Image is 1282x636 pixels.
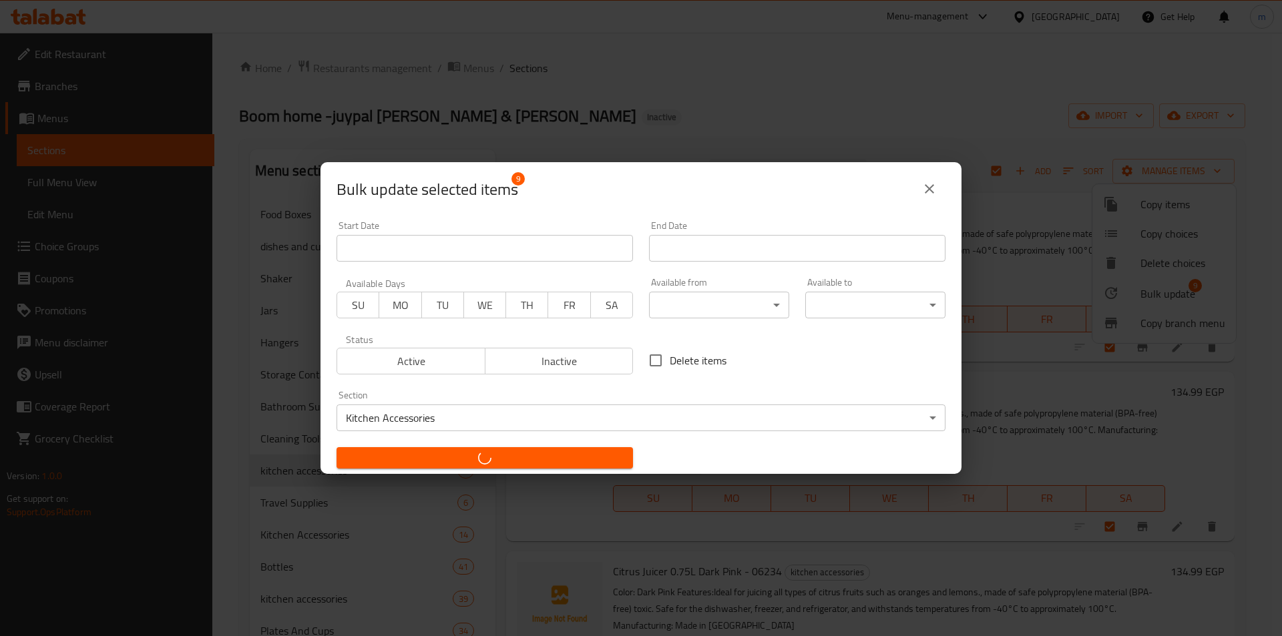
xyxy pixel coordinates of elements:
span: Active [343,352,480,371]
span: Delete items [670,352,726,368]
button: WE [463,292,506,318]
button: SU [337,292,379,318]
button: FR [548,292,590,318]
div: ​ [805,292,945,318]
span: TU [427,296,459,315]
span: SU [343,296,374,315]
button: Active [337,348,485,374]
button: MO [379,292,421,318]
div: Kitchen Accessories [337,404,945,431]
span: Selected items count [337,179,518,200]
button: close [913,173,945,205]
span: WE [469,296,501,315]
span: FR [554,296,585,315]
button: Inactive [485,348,634,374]
button: TH [505,292,548,318]
span: MO [385,296,416,315]
span: SA [596,296,628,315]
span: Inactive [491,352,628,371]
span: 9 [511,172,525,186]
button: SA [590,292,633,318]
span: TH [511,296,543,315]
button: TU [421,292,464,318]
div: ​ [649,292,789,318]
